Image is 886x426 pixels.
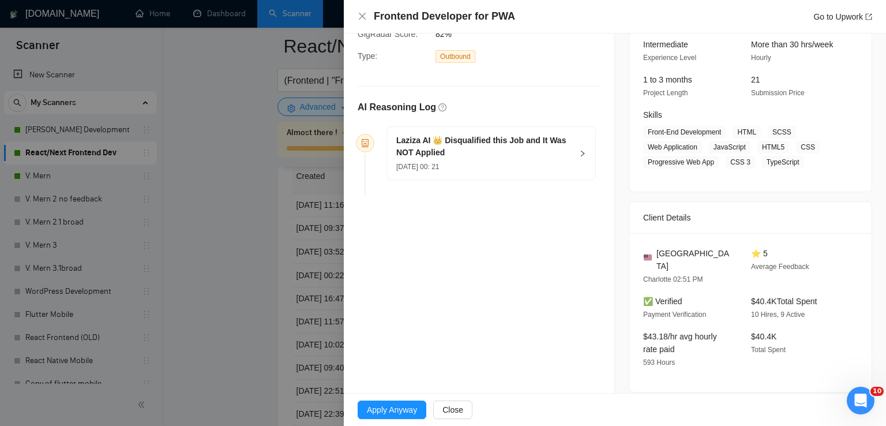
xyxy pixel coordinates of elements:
span: Project Length [643,89,688,97]
span: Progressive Web App [643,156,719,169]
span: Charlotte 02:51 PM [643,275,703,283]
span: Payment Verification [643,311,706,319]
span: 593 Hours [643,358,675,367]
span: Average Feedback [751,263,809,271]
span: Total Spent [751,346,786,354]
span: HTML [733,126,761,139]
span: TypeScript [762,156,804,169]
span: [DATE] 00: 21 [396,163,439,171]
span: 82% [436,28,609,40]
span: Type: [358,51,377,61]
span: CSS [796,141,820,154]
span: JavaScript [709,141,750,154]
span: Skills [643,110,662,119]
span: Apply Anyway [367,403,417,416]
span: question-circle [438,103,446,111]
span: $40.4K Total Spent [751,297,817,306]
span: 10 Hires, 9 Active [751,311,805,319]
span: $40.4K [751,332,776,341]
button: Close [358,12,367,21]
h5: Laziza AI 👑 Disqualified this Job and It Was NOT Applied [396,134,572,159]
span: CSS 3 [726,156,755,169]
span: right [579,150,586,157]
span: SCSS [768,126,796,139]
h4: Frontend Developer for PWA [374,9,515,24]
span: Intermediate [643,40,688,49]
span: [GEOGRAPHIC_DATA] [656,247,733,272]
span: export [865,13,872,20]
button: Close [433,401,472,419]
a: Go to Upworkexport [813,12,872,21]
span: robot [361,139,369,147]
span: Close [442,403,463,416]
span: Front-End Development [643,126,726,139]
span: 1 to 3 months [643,75,692,84]
div: Client Details [643,202,858,233]
span: HTML5 [757,141,789,154]
span: Outbound [436,50,475,63]
span: ⭐ 5 [751,249,768,258]
span: GigRadar Score: [358,29,418,39]
img: 🇺🇸 [644,253,652,261]
span: Hourly [751,54,771,62]
button: Apply Anyway [358,401,426,419]
span: Web Application [643,141,702,154]
span: $43.18/hr avg hourly rate paid [643,332,717,354]
span: Experience Level [643,54,696,62]
h5: AI Reasoning Log [358,100,436,114]
span: Submission Price [751,89,805,97]
span: More than 30 hrs/week [751,40,833,49]
span: ✅ Verified [643,297,682,306]
span: 21 [751,75,760,84]
iframe: Intercom live chat [847,387,874,414]
span: close [358,12,367,21]
span: 10 [870,387,884,396]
